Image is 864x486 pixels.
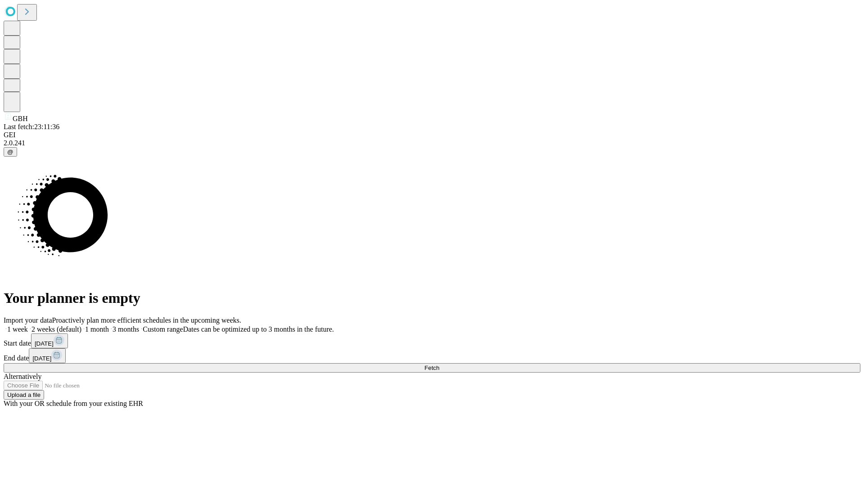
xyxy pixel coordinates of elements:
[424,364,439,371] span: Fetch
[31,333,68,348] button: [DATE]
[31,325,81,333] span: 2 weeks (default)
[7,148,13,155] span: @
[13,115,28,122] span: GBH
[4,348,860,363] div: End date
[4,147,17,157] button: @
[4,373,41,380] span: Alternatively
[4,290,860,306] h1: Your planner is empty
[4,400,143,407] span: With your OR schedule from your existing EHR
[4,363,860,373] button: Fetch
[85,325,109,333] span: 1 month
[4,139,860,147] div: 2.0.241
[183,325,334,333] span: Dates can be optimized up to 3 months in the future.
[4,131,860,139] div: GEI
[4,333,860,348] div: Start date
[32,355,51,362] span: [DATE]
[29,348,66,363] button: [DATE]
[35,340,54,347] span: [DATE]
[112,325,139,333] span: 3 months
[4,390,44,400] button: Upload a file
[52,316,241,324] span: Proactively plan more efficient schedules in the upcoming weeks.
[143,325,183,333] span: Custom range
[4,123,59,130] span: Last fetch: 23:11:36
[4,316,52,324] span: Import your data
[7,325,28,333] span: 1 week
